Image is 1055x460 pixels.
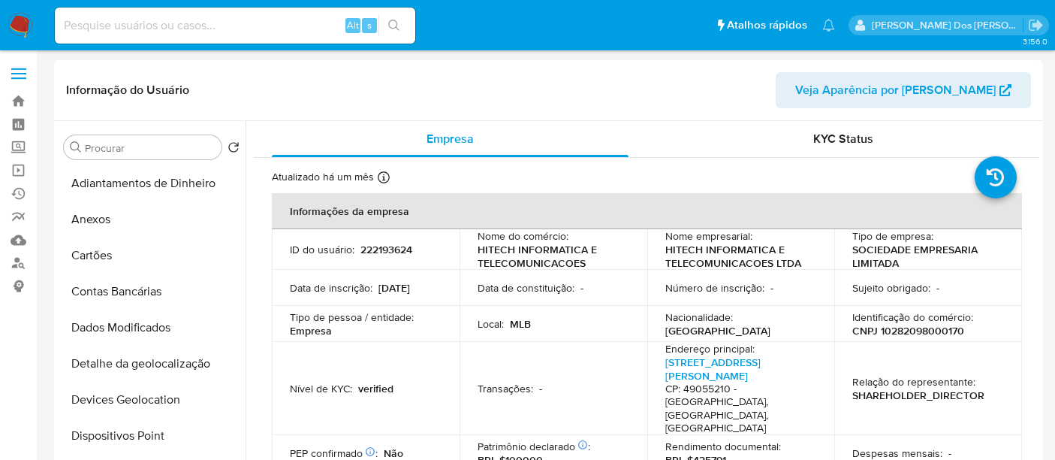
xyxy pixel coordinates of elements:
[478,281,574,295] p: Data de constituição :
[665,383,811,435] h4: CP: 49055210 - [GEOGRAPHIC_DATA], [GEOGRAPHIC_DATA], [GEOGRAPHIC_DATA]
[510,317,531,331] p: MLB
[272,170,374,184] p: Atualizado há um mês
[58,382,246,418] button: Devices Geolocation
[852,229,933,243] p: Tipo de empresa :
[58,238,246,274] button: Cartões
[272,193,1022,229] th: Informações da empresa
[580,281,583,295] p: -
[936,281,939,295] p: -
[58,274,246,310] button: Contas Bancárias
[58,310,246,346] button: Dados Modificados
[665,229,752,243] p: Nome empresarial :
[290,281,372,295] p: Data de inscrição :
[360,243,412,256] p: 222193624
[1028,17,1044,33] a: Sair
[813,130,873,147] span: KYC Status
[347,18,359,32] span: Alt
[378,15,409,36] button: search-icon
[776,72,1031,108] button: Veja Aparência por [PERSON_NAME]
[852,243,998,270] p: SOCIEDADE EMPRESARIA LIMITADA
[290,382,352,395] p: Nível de KYC :
[665,324,770,337] p: [GEOGRAPHIC_DATA]
[770,281,773,295] p: -
[58,165,246,201] button: Adiantamentos de Dinheiro
[852,281,930,295] p: Sujeito obrigado :
[852,389,984,402] p: SHAREHOLDER_DIRECTOR
[55,16,415,35] input: Pesquise usuários ou casos...
[290,310,414,324] p: Tipo de pessoa / entidade :
[478,317,504,331] p: Local :
[367,18,372,32] span: s
[822,19,835,32] a: Notificações
[58,418,246,454] button: Dispositivos Point
[66,83,189,98] h1: Informação do Usuário
[478,243,623,270] p: HITECH INFORMATICA E TELECOMUNICACOES
[384,446,403,460] p: Não
[852,446,942,460] p: Despesas mensais :
[70,141,82,153] button: Procurar
[290,324,332,337] p: Empresa
[290,446,378,460] p: PEP confirmado :
[358,382,393,395] p: verified
[795,72,996,108] span: Veja Aparência por [PERSON_NAME]
[290,243,354,256] p: ID do usuário :
[539,382,542,395] p: -
[478,229,568,243] p: Nome do comércio :
[228,141,240,158] button: Retornar ao pedido padrão
[665,440,781,453] p: Rendimento documental :
[665,281,764,295] p: Número de inscrição :
[665,310,733,324] p: Nacionalidade :
[852,375,975,389] p: Relação do representante :
[58,201,246,238] button: Anexos
[427,130,474,147] span: Empresa
[852,310,973,324] p: Identificação do comércio :
[948,446,951,460] p: -
[872,18,1023,32] p: renato.lopes@mercadopago.com.br
[378,281,410,295] p: [DATE]
[58,346,246,382] button: Detalhe da geolocalização
[478,440,590,453] p: Patrimônio declarado :
[727,17,807,33] span: Atalhos rápidos
[852,324,964,337] p: CNPJ 10282098000170
[665,342,755,356] p: Endereço principal :
[85,141,216,155] input: Procurar
[665,243,811,270] p: HITECH INFORMATICA E TELECOMUNICACOES LTDA
[478,382,533,395] p: Transações :
[665,355,761,383] a: [STREET_ADDRESS][PERSON_NAME]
